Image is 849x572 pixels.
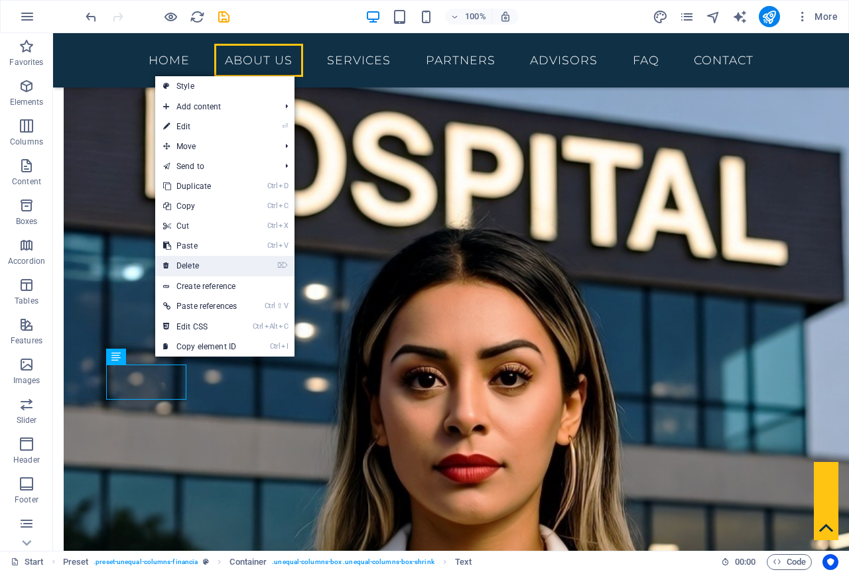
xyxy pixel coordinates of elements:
p: Footer [15,494,38,505]
p: Tables [15,296,38,306]
p: Elements [10,97,44,107]
button: Code [767,554,812,570]
i: Ctrl [267,241,278,250]
span: 00 00 [735,554,755,570]
span: Click to select. Double-click to edit [63,554,89,570]
button: navigator [706,9,722,25]
button: 100% [445,9,492,25]
p: Forms [15,534,38,545]
i: Pages (Ctrl+Alt+S) [679,9,694,25]
i: Save (Ctrl+S) [216,9,231,25]
i: ⇧ [277,302,283,310]
button: text_generator [732,9,748,25]
a: Click to cancel selection. Double-click to open Pages [11,554,44,570]
i: C [279,322,288,331]
i: Ctrl [265,302,275,310]
button: reload [189,9,205,25]
i: D [279,182,288,190]
a: CtrlDDuplicate [155,176,245,196]
button: publish [759,6,780,27]
span: Click to select. Double-click to edit [455,554,472,570]
button: undo [83,9,99,25]
i: ⌦ [277,261,288,270]
i: X [279,221,288,230]
p: Features [11,335,42,346]
i: C [279,201,288,210]
span: More [796,10,838,23]
i: This element is a customizable preset [203,558,209,565]
p: Accordion [8,256,45,266]
a: Create reference [155,276,294,296]
button: Usercentrics [822,554,838,570]
i: V [279,241,288,250]
a: CtrlICopy element ID [155,337,245,357]
a: Ctrl⇧VPaste references [155,296,245,316]
a: CtrlVPaste [155,236,245,256]
span: : [744,557,746,567]
span: . unequal-columns-box .unequal-columns-box-shrink [272,554,434,570]
i: Ctrl [253,322,263,331]
p: Favorites [9,57,43,68]
p: Header [13,455,40,465]
i: Ctrl [267,201,278,210]
p: Images [13,375,40,386]
p: Slider [17,415,37,426]
button: Click here to leave preview mode and continue editing [163,9,178,25]
i: Alt [265,322,278,331]
i: Ctrl [267,221,278,230]
i: Publish [761,9,777,25]
a: ⌦Delete [155,256,245,276]
a: ⏎Edit [155,117,245,137]
a: CtrlXCut [155,216,245,236]
i: Design (Ctrl+Alt+Y) [653,9,668,25]
button: design [653,9,669,25]
i: Ctrl [267,182,278,190]
a: Send to [155,156,275,176]
button: pages [679,9,695,25]
span: Add content [155,97,275,117]
span: Move [155,137,275,156]
p: Content [12,176,41,187]
p: Boxes [16,216,38,227]
a: CtrlCCopy [155,196,245,216]
a: Style [155,76,294,96]
h6: 100% [465,9,486,25]
i: ⏎ [282,122,288,131]
i: Reload page [190,9,205,25]
a: CtrlAltCEdit CSS [155,317,245,337]
span: Code [773,554,806,570]
nav: breadcrumb [63,554,472,570]
i: On resize automatically adjust zoom level to fit chosen device. [499,11,511,23]
p: Columns [10,137,43,147]
span: . preset-unequal-columns-financia [94,554,198,570]
i: Ctrl [270,342,281,351]
i: AI Writer [732,9,748,25]
i: V [284,302,288,310]
i: Navigator [706,9,721,25]
button: save [216,9,231,25]
i: Undo: Delete elements (Ctrl+Z) [84,9,99,25]
button: More [791,6,843,27]
span: Click to select. Double-click to edit [229,554,267,570]
i: I [281,342,288,351]
h6: Session time [721,554,756,570]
